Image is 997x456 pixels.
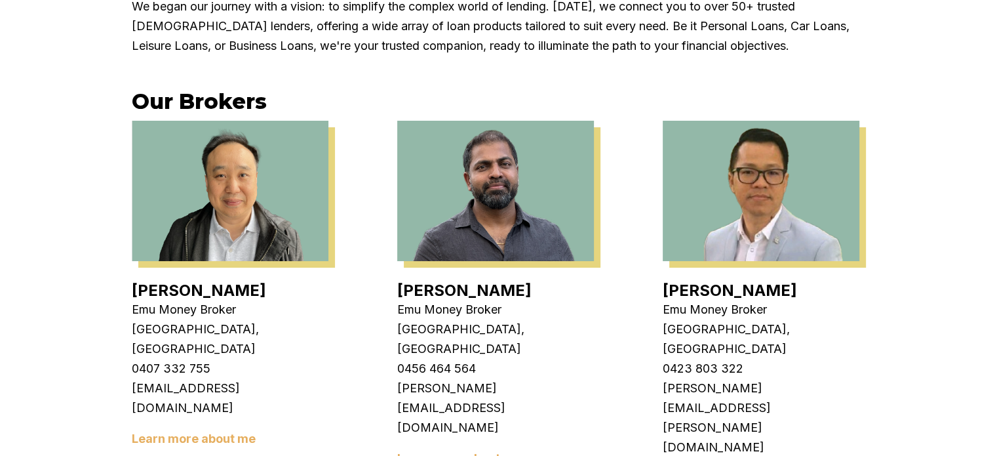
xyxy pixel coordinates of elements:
[132,121,328,261] img: Eujin Ooi
[397,320,594,359] p: [GEOGRAPHIC_DATA], [GEOGRAPHIC_DATA]
[132,320,328,359] p: [GEOGRAPHIC_DATA], [GEOGRAPHIC_DATA]
[132,89,866,114] h3: Our Brokers
[397,281,532,300] a: [PERSON_NAME]
[397,300,594,320] p: Emu Money Broker
[397,379,594,438] p: [PERSON_NAME][EMAIL_ADDRESS][DOMAIN_NAME]
[663,359,859,379] p: 0423 803 322
[132,300,328,320] p: Emu Money Broker
[132,432,256,446] a: Learn more about me
[132,359,328,379] p: 0407 332 755
[397,121,594,261] img: Krish Babu
[132,379,328,418] p: [EMAIL_ADDRESS][DOMAIN_NAME]
[663,281,797,300] a: [PERSON_NAME]
[663,121,859,261] img: Steven Nguyen
[663,320,859,359] p: [GEOGRAPHIC_DATA], [GEOGRAPHIC_DATA]
[663,300,859,320] p: Emu Money Broker
[397,359,594,379] p: 0456 464 564
[132,281,266,300] a: [PERSON_NAME]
